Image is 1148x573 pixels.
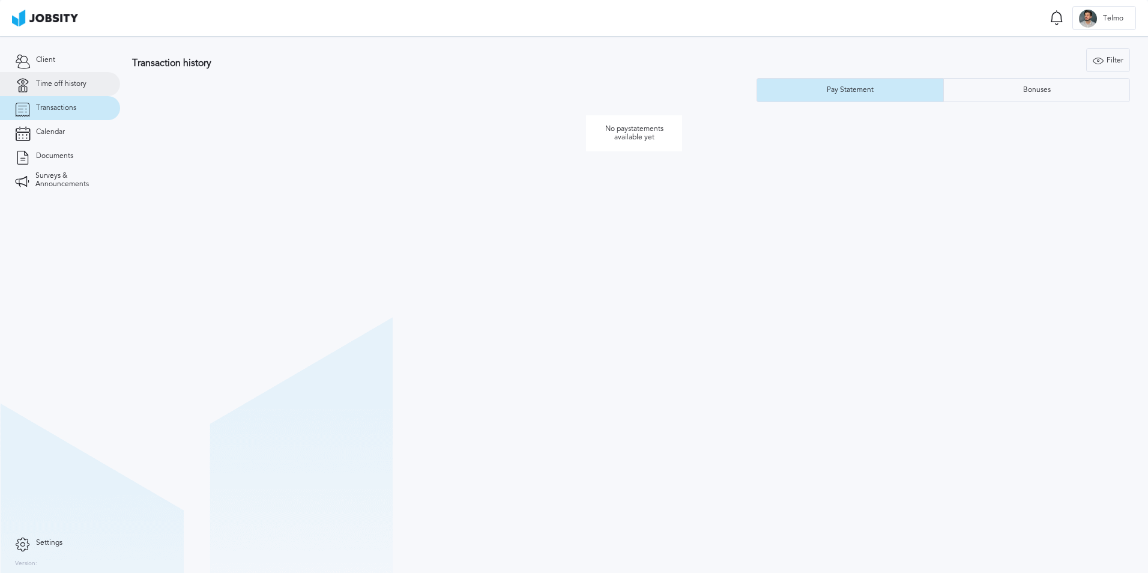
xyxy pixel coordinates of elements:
[821,86,880,94] div: Pay Statement
[35,172,105,189] span: Surveys & Announcements
[12,10,78,26] img: ab4bad089aa723f57921c736e9817d99.png
[943,78,1130,102] button: Bonuses
[15,560,37,568] label: Version:
[36,104,76,112] span: Transactions
[1086,48,1130,72] button: Filter
[36,128,65,136] span: Calendar
[1079,10,1097,28] div: T
[36,539,62,547] span: Settings
[132,58,678,68] h3: Transaction history
[1087,49,1129,73] div: Filter
[36,152,73,160] span: Documents
[757,78,943,102] button: Pay Statement
[586,115,682,151] p: No paystatements available yet
[36,56,55,64] span: Client
[1017,86,1057,94] div: Bonuses
[1097,14,1129,23] span: Telmo
[1072,6,1136,30] button: TTelmo
[36,80,86,88] span: Time off history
